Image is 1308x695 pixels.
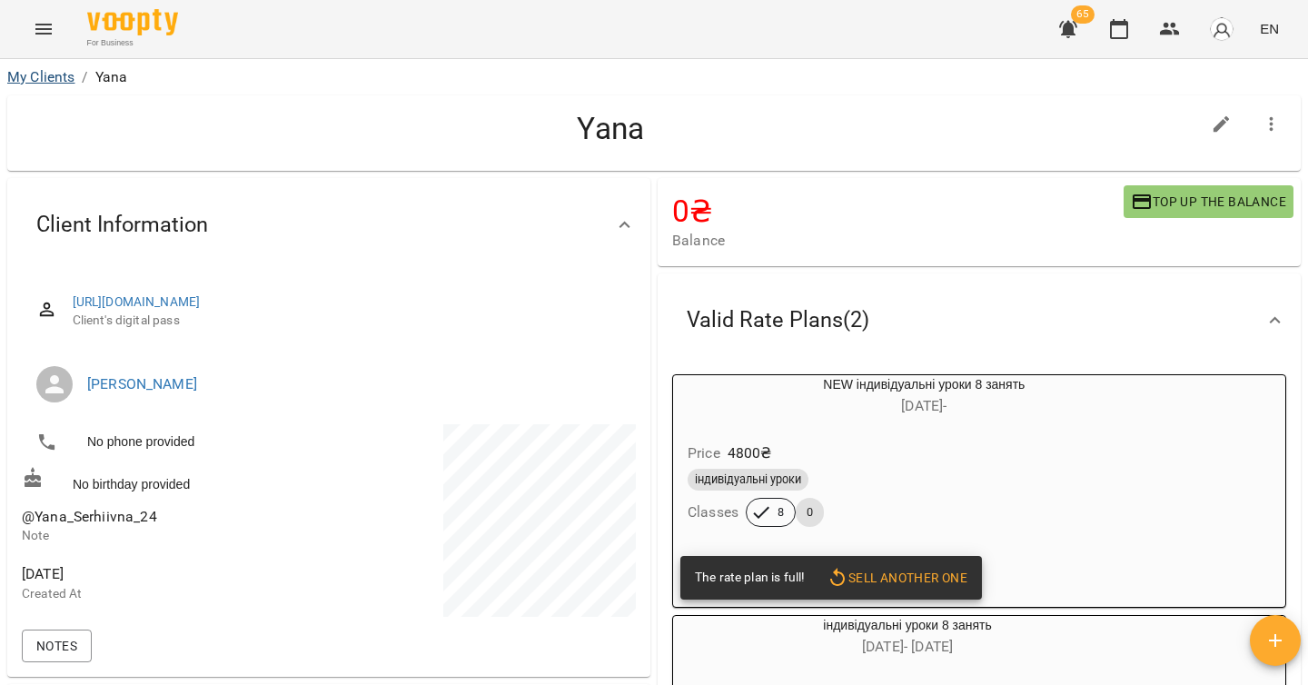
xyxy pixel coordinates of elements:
[36,211,208,239] span: Client Information
[1124,185,1293,218] button: Top up the balance
[672,193,1124,230] h4: 0 ₴
[22,527,325,545] p: Note
[658,273,1301,367] div: Valid Rate Plans(2)
[7,68,74,85] a: My Clients
[688,472,808,488] span: індивідуальні уроки
[728,442,772,464] p: 4800 ₴
[73,312,621,330] span: Client's digital pass
[22,110,1200,147] h4: Yana
[7,178,650,272] div: Client Information
[688,441,720,466] h6: Price
[673,375,1175,549] button: NEW індивідуальні уроки 8 занять[DATE]- Price4800₴індивідуальні урокиClasses80
[796,504,824,521] span: 0
[22,630,92,662] button: Notes
[901,397,946,414] span: [DATE] -
[22,7,65,51] button: Menu
[819,561,975,594] button: Sell another one
[1209,16,1234,42] img: avatar_s.png
[82,66,87,88] li: /
[862,638,953,655] span: [DATE] - [DATE]
[87,375,197,392] a: [PERSON_NAME]
[95,66,128,88] p: Yana
[1260,19,1279,38] span: EN
[22,563,325,585] span: [DATE]
[73,294,201,309] a: [URL][DOMAIN_NAME]
[22,585,325,603] p: Created At
[1131,191,1286,213] span: Top up the balance
[87,37,178,49] span: For Business
[22,424,325,461] li: No phone provided
[36,635,77,657] span: Notes
[1071,5,1095,24] span: 65
[672,230,1124,252] span: Balance
[22,508,157,525] span: @Yana_Serhiivna_24
[688,500,738,525] h6: Classes
[695,561,805,594] div: The rate plan is full!
[687,306,869,334] span: Valid Rate Plans ( 2 )
[767,504,795,521] span: 8
[673,375,1175,419] div: NEW індивідуальні уроки 8 занять
[1253,12,1286,45] button: EN
[827,567,967,589] span: Sell another one
[673,616,1142,660] div: індивідуальні уроки 8 занять
[7,66,1301,88] nav: breadcrumb
[18,463,329,497] div: No birthday provided
[87,9,178,35] img: Voopty Logo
